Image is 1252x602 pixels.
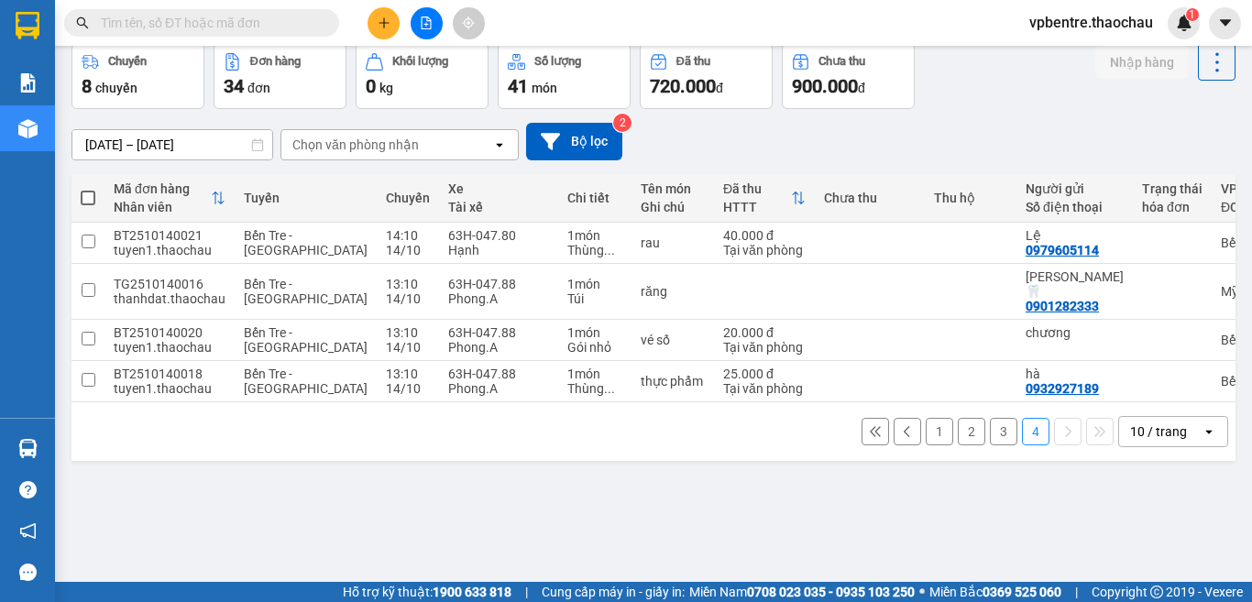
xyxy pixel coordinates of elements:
[244,367,368,396] span: Bến Tre - [GEOGRAPHIC_DATA]
[723,367,806,381] div: 25.000 đ
[858,81,865,95] span: đ
[448,367,549,381] div: 63H-047.88
[723,381,806,396] div: Tại văn phòng
[1202,424,1216,439] svg: open
[71,43,204,109] button: Chuyến8chuyến
[1026,381,1099,396] div: 0932927189
[448,381,549,396] div: Phong.A
[934,191,1007,205] div: Thu hộ
[114,228,225,243] div: BT2510140021
[19,564,37,581] span: message
[990,418,1017,445] button: 3
[782,43,915,109] button: Chưa thu900.000đ
[214,43,346,109] button: Đơn hàng34đơn
[641,181,705,196] div: Tên món
[542,582,685,602] span: Cung cấp máy in - giấy in:
[19,481,37,498] span: question-circle
[114,381,225,396] div: tuyen1.thaochau
[411,7,443,39] button: file-add
[292,136,419,154] div: Chọn văn phòng nhận
[244,277,368,306] span: Bến Tre - [GEOGRAPHIC_DATA]
[640,43,773,109] button: Đã thu720.000đ
[676,55,710,68] div: Đã thu
[18,73,38,93] img: solution-icon
[448,228,549,243] div: 63H-047.80
[1095,46,1189,79] button: Nhập hàng
[567,243,622,257] div: Thùng xốp
[604,243,615,257] span: ...
[18,119,38,138] img: warehouse-icon
[244,325,368,355] span: Bến Tre - [GEOGRAPHIC_DATA]
[462,16,475,29] span: aim
[714,174,815,223] th: Toggle SortBy
[567,277,622,291] div: 1 món
[114,291,225,306] div: thanhdat.thaochau
[532,81,557,95] span: món
[433,585,511,599] strong: 1900 633 818
[650,75,716,97] span: 720.000
[244,191,368,205] div: Tuyến
[716,81,723,95] span: đ
[1142,181,1203,196] div: Trạng thái
[114,367,225,381] div: BT2510140018
[526,123,622,160] button: Bộ lọc
[16,12,39,39] img: logo-vxr
[1026,200,1124,214] div: Số điện thoại
[366,75,376,97] span: 0
[919,588,925,596] span: ⚪️
[386,325,430,340] div: 13:10
[343,582,511,602] span: Hỗ trợ kỹ thuật:
[1217,15,1234,31] span: caret-down
[723,243,806,257] div: Tại văn phòng
[378,16,390,29] span: plus
[448,277,549,291] div: 63H-047.88
[818,55,865,68] div: Chưa thu
[723,325,806,340] div: 20.000 đ
[386,367,430,381] div: 13:10
[1026,367,1124,381] div: hà
[1130,422,1187,441] div: 10 / trang
[613,114,631,132] sup: 2
[19,522,37,540] span: notification
[641,374,705,389] div: thực phẩm
[1186,8,1199,21] sup: 1
[224,75,244,97] span: 34
[1150,586,1163,598] span: copyright
[567,381,622,396] div: Thùng xốp
[386,243,430,257] div: 14/10
[453,7,485,39] button: aim
[492,137,507,152] svg: open
[1026,325,1124,340] div: chương
[386,291,430,306] div: 14/10
[1075,582,1078,602] span: |
[114,200,211,214] div: Nhân viên
[958,418,985,445] button: 2
[508,75,528,97] span: 41
[723,200,791,214] div: HTTT
[1189,8,1195,21] span: 1
[101,13,317,33] input: Tìm tên, số ĐT hoặc mã đơn
[792,75,858,97] span: 900.000
[448,340,549,355] div: Phong.A
[723,228,806,243] div: 40.000 đ
[534,55,581,68] div: Số lượng
[420,16,433,29] span: file-add
[82,75,92,97] span: 8
[114,243,225,257] div: tuyen1.thaochau
[1209,7,1241,39] button: caret-down
[1026,228,1124,243] div: Lệ
[247,81,270,95] span: đơn
[1142,200,1203,214] div: hóa đơn
[1022,418,1049,445] button: 4
[95,81,137,95] span: chuyến
[76,16,89,29] span: search
[368,7,400,39] button: plus
[747,585,915,599] strong: 0708 023 035 - 0935 103 250
[567,325,622,340] div: 1 món
[250,55,301,68] div: Đơn hàng
[356,43,489,109] button: Khối lượng0kg
[926,418,953,445] button: 1
[448,291,549,306] div: Phong.A
[72,130,272,159] input: Select a date range.
[386,228,430,243] div: 14:10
